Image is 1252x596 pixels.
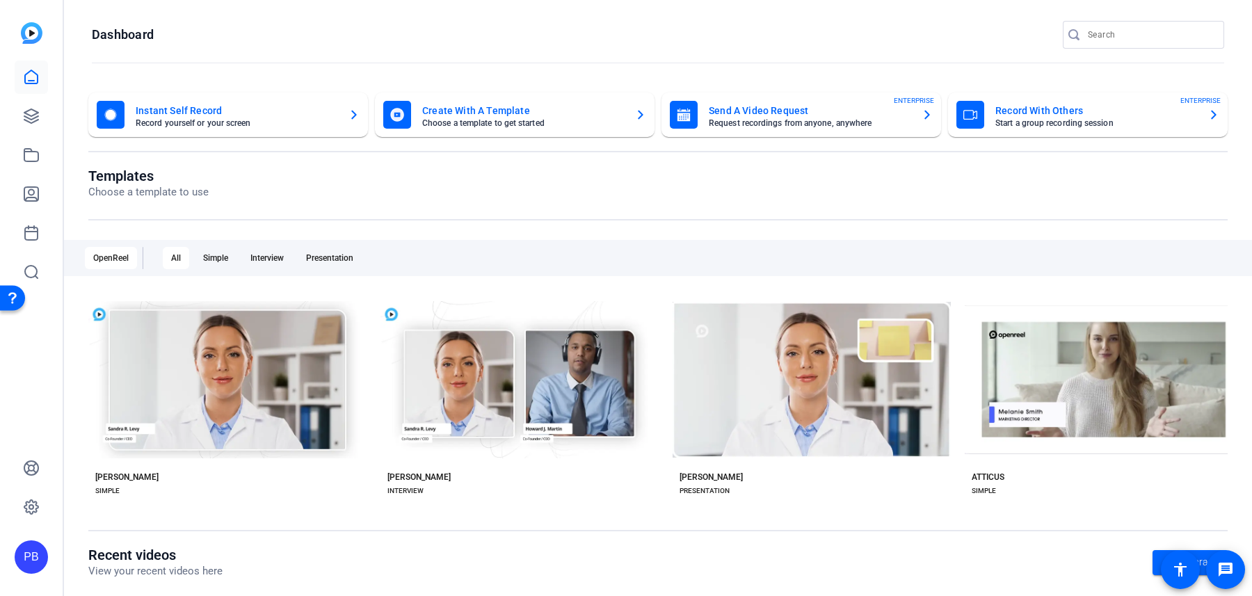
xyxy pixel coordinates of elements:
p: Choose a template to use [88,184,209,200]
span: ENTERPRISE [894,95,934,106]
a: Go to library [1153,550,1228,575]
div: [PERSON_NAME] [387,472,451,483]
div: PRESENTATION [680,485,730,497]
mat-icon: accessibility [1172,561,1189,578]
button: Instant Self RecordRecord yourself or your screen [88,92,368,137]
div: Presentation [298,247,362,269]
mat-card-subtitle: Start a group recording session [995,119,1197,127]
button: Create With A TemplateChoose a template to get started [375,92,655,137]
button: Record With OthersStart a group recording sessionENTERPRISE [948,92,1228,137]
div: ATTICUS [972,472,1004,483]
mat-card-subtitle: Record yourself or your screen [136,119,337,127]
h1: Recent videos [88,547,223,563]
mat-card-subtitle: Request recordings from anyone, anywhere [709,119,910,127]
div: INTERVIEW [387,485,424,497]
h1: Dashboard [92,26,154,43]
mat-card-title: Instant Self Record [136,102,337,119]
div: All [163,247,189,269]
div: Simple [195,247,236,269]
p: View your recent videos here [88,563,223,579]
input: Search [1088,26,1213,43]
div: PB [15,540,48,574]
div: [PERSON_NAME] [680,472,743,483]
mat-card-title: Create With A Template [422,102,624,119]
div: SIMPLE [95,485,120,497]
div: [PERSON_NAME] [95,472,159,483]
mat-card-title: Record With Others [995,102,1197,119]
mat-icon: message [1217,561,1234,578]
button: Send A Video RequestRequest recordings from anyone, anywhereENTERPRISE [661,92,941,137]
h1: Templates [88,168,209,184]
span: ENTERPRISE [1180,95,1221,106]
img: blue-gradient.svg [21,22,42,44]
div: SIMPLE [972,485,996,497]
mat-card-title: Send A Video Request [709,102,910,119]
div: Interview [242,247,292,269]
div: OpenReel [85,247,137,269]
mat-card-subtitle: Choose a template to get started [422,119,624,127]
